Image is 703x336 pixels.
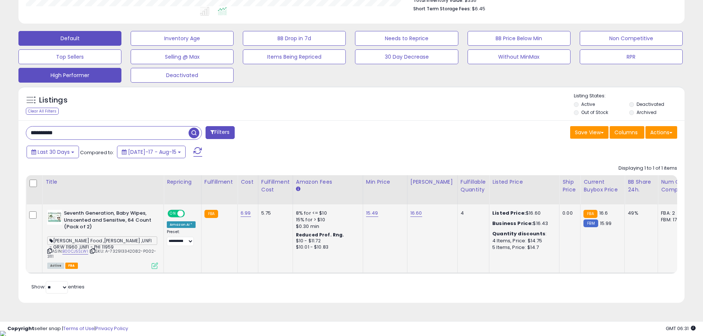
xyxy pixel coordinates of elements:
[468,31,571,46] button: BB Price Below Min
[27,146,79,158] button: Last 30 Days
[261,210,287,217] div: 5.75
[128,148,176,156] span: [DATE]-17 - Aug-15
[296,178,360,186] div: Amazon Fees
[18,31,121,46] button: Default
[38,148,70,156] span: Last 30 Days
[206,126,234,139] button: Filters
[583,219,598,227] small: FBM
[355,49,458,64] button: 30 Day Decrease
[410,178,454,186] div: [PERSON_NAME]
[184,211,196,217] span: OFF
[637,101,664,107] label: Deactivated
[600,220,612,227] span: 15.99
[7,325,34,332] strong: Copyright
[131,68,234,83] button: Deactivated
[296,238,357,244] div: $10 - $11.72
[296,232,344,238] b: Reduced Prof. Rng.
[461,178,486,194] div: Fulfillable Quantity
[241,209,251,217] a: 6.99
[492,210,554,217] div: $16.60
[618,165,677,172] div: Displaying 1 to 1 of 1 items
[204,210,218,218] small: FBA
[637,109,657,115] label: Archived
[296,210,357,217] div: 8% for <= $10
[628,178,655,194] div: BB Share 24h.
[413,6,471,12] b: Short Term Storage Fees:
[204,178,234,186] div: Fulfillment
[574,93,685,100] p: Listing States:
[661,210,685,217] div: FBA: 2
[461,210,483,217] div: 4
[64,210,154,232] b: Seventh Generation, Baby Wipes, Unscented and Sensitive, 64 Count (Pack of 2)
[355,31,458,46] button: Needs to Reprice
[80,149,114,156] span: Compared to:
[45,178,161,186] div: Title
[492,231,554,237] div: :
[580,49,683,64] button: RPR
[296,186,300,193] small: Amazon Fees.
[167,178,198,186] div: Repricing
[243,49,346,64] button: Items Being Repriced
[296,244,357,250] div: $10.01 - $10.83
[39,95,68,105] h5: Listings
[31,283,85,290] span: Show: entries
[562,178,577,194] div: Ship Price
[168,211,178,217] span: ON
[410,209,422,217] a: 16.60
[614,129,638,136] span: Columns
[580,31,683,46] button: Non Competitive
[63,325,94,332] a: Terms of Use
[62,248,88,254] a: B00CJ5SLWI
[599,209,608,217] span: 16.6
[47,248,156,259] span: | SKU: A-732913342082-P002-3111
[18,49,121,64] button: Top Sellers
[241,178,255,186] div: Cost
[492,230,545,237] b: Quantity discounts
[261,178,290,194] div: Fulfillment Cost
[47,236,157,245] span: [PERSON_NAME] Food ,[PERSON_NAME] ,UNFI - GRW 11960 ,UNFI - PHI 11959
[492,238,554,244] div: 4 Items, Price: $14.75
[666,325,696,332] span: 2025-09-15 06:31 GMT
[492,209,526,217] b: Listed Price:
[26,108,59,115] div: Clear All Filters
[167,221,196,228] div: Amazon AI *
[492,244,554,251] div: 5 Items, Price: $14.7
[243,31,346,46] button: BB Drop in 7d
[18,68,121,83] button: High Performer
[581,101,595,107] label: Active
[47,263,64,269] span: All listings currently available for purchase on Amazon
[628,210,652,217] div: 49%
[96,325,128,332] a: Privacy Policy
[47,210,158,268] div: ASIN:
[492,220,533,227] b: Business Price:
[47,210,62,225] img: 51JTDdAqhYL._SL40_.jpg
[583,178,621,194] div: Current Buybox Price
[7,325,128,332] div: seller snap | |
[117,146,186,158] button: [DATE]-17 - Aug-15
[296,217,357,223] div: 15% for > $10
[468,49,571,64] button: Without MinMax
[610,126,644,139] button: Columns
[661,178,688,194] div: Num of Comp.
[570,126,609,139] button: Save View
[492,178,556,186] div: Listed Price
[562,210,575,217] div: 0.00
[581,109,608,115] label: Out of Stock
[583,210,597,218] small: FBA
[366,178,404,186] div: Min Price
[131,49,234,64] button: Selling @ Max
[296,223,357,230] div: $0.30 min
[131,31,234,46] button: Inventory Age
[65,263,78,269] span: FBA
[645,126,677,139] button: Actions
[492,220,554,227] div: $16.43
[472,5,485,12] span: $6.45
[661,217,685,223] div: FBM: 17
[366,209,378,217] a: 15.49
[167,229,196,246] div: Preset:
